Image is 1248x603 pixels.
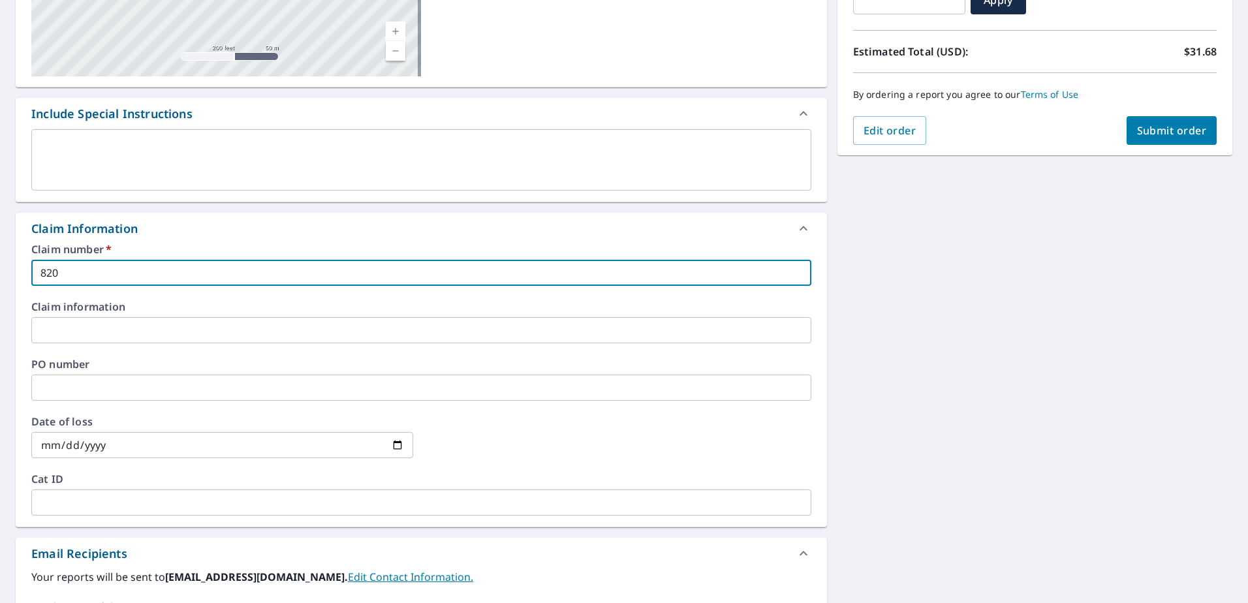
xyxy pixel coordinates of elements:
div: Email Recipients [16,538,827,569]
a: Current Level 17, Zoom Out [386,41,405,61]
span: Submit order [1137,123,1207,138]
button: Edit order [853,116,927,145]
p: By ordering a report you agree to our [853,89,1217,100]
a: Terms of Use [1021,88,1079,100]
label: Cat ID [31,474,811,484]
a: EditContactInfo [348,570,473,584]
button: Submit order [1127,116,1217,145]
span: Edit order [864,123,916,138]
label: Date of loss [31,416,413,427]
a: Current Level 17, Zoom In [386,22,405,41]
label: Claim information [31,301,811,312]
p: $31.68 [1184,44,1217,59]
p: Estimated Total (USD): [853,44,1035,59]
div: Claim Information [16,213,827,244]
div: Include Special Instructions [16,98,827,129]
div: Email Recipients [31,545,127,563]
label: Claim number [31,244,811,255]
label: PO number [31,359,811,369]
div: Claim Information [31,220,138,238]
div: Include Special Instructions [31,105,193,123]
b: [EMAIL_ADDRESS][DOMAIN_NAME]. [165,570,348,584]
label: Your reports will be sent to [31,569,811,585]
